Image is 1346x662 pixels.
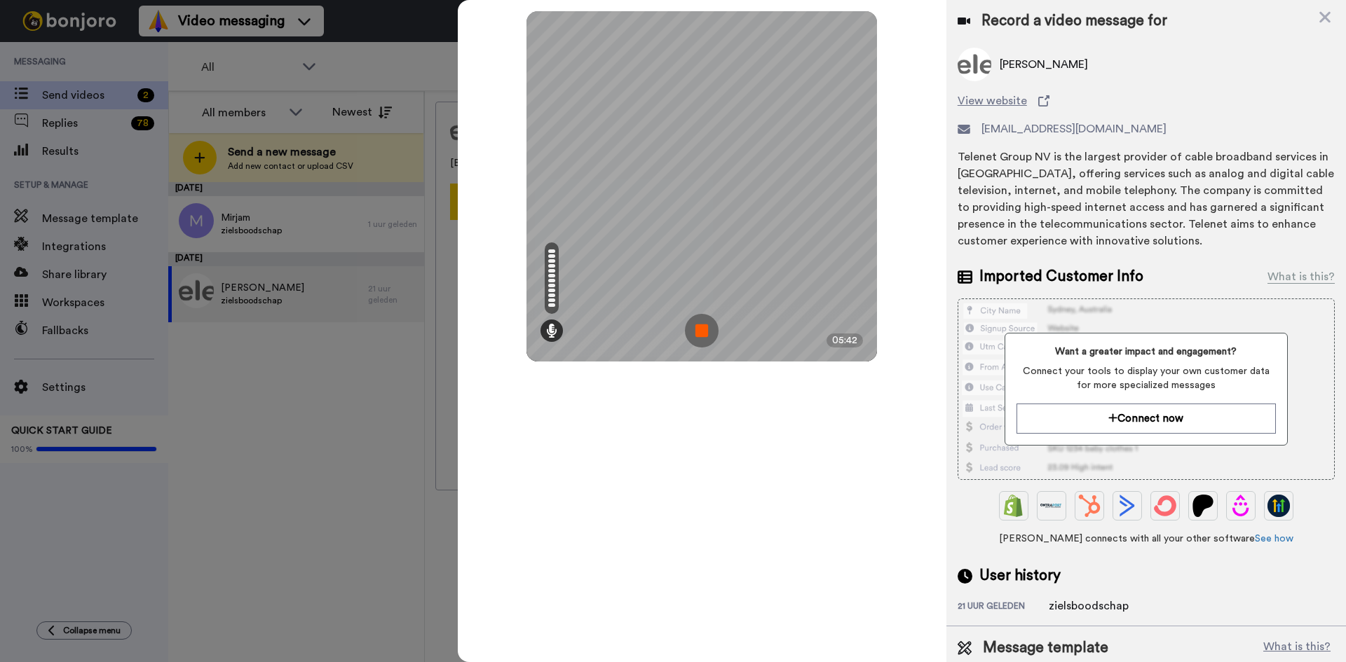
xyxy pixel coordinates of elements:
img: ic_record_stop.svg [685,314,719,347]
div: zielsboodschap [1049,598,1129,614]
img: Drip [1230,495,1252,517]
img: Patreon [1192,495,1214,517]
span: User history [979,565,1061,586]
img: Shopify [1002,495,1025,517]
span: [PERSON_NAME] connects with all your other software [958,532,1335,546]
span: Message template [983,637,1108,658]
div: What is this? [1267,268,1335,285]
div: 05:42 [827,333,863,347]
a: View website [958,92,1335,109]
button: What is this? [1259,637,1335,658]
span: View website [958,92,1027,109]
span: [EMAIL_ADDRESS][DOMAIN_NAME] [981,120,1167,137]
img: ConvertKit [1154,495,1176,517]
img: Ontraport [1040,495,1063,517]
span: Imported Customer Info [979,266,1143,287]
button: Connect now [1017,404,1275,434]
span: Want a greater impact and engagement? [1017,345,1275,359]
img: Hubspot [1078,495,1101,517]
span: Connect your tools to display your own customer data for more specialized messages [1017,364,1275,392]
a: See how [1255,534,1293,544]
div: 21 uur geleden [958,600,1049,614]
img: ActiveCampaign [1116,495,1138,517]
div: Telenet Group NV is the largest provider of cable broadband services in [GEOGRAPHIC_DATA], offeri... [958,149,1335,249]
img: GoHighLevel [1267,495,1290,517]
